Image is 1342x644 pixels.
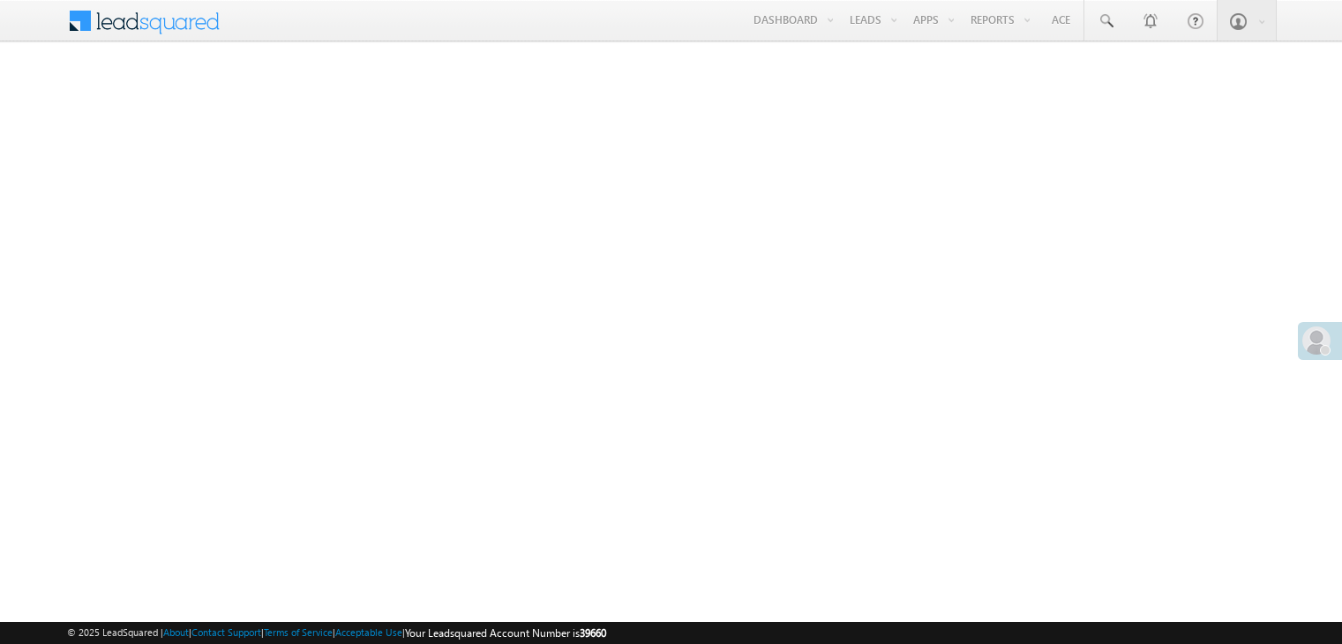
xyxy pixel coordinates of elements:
[163,626,189,638] a: About
[191,626,261,638] a: Contact Support
[335,626,402,638] a: Acceptable Use
[580,626,606,640] span: 39660
[405,626,606,640] span: Your Leadsquared Account Number is
[264,626,333,638] a: Terms of Service
[67,625,606,641] span: © 2025 LeadSquared | | | | |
